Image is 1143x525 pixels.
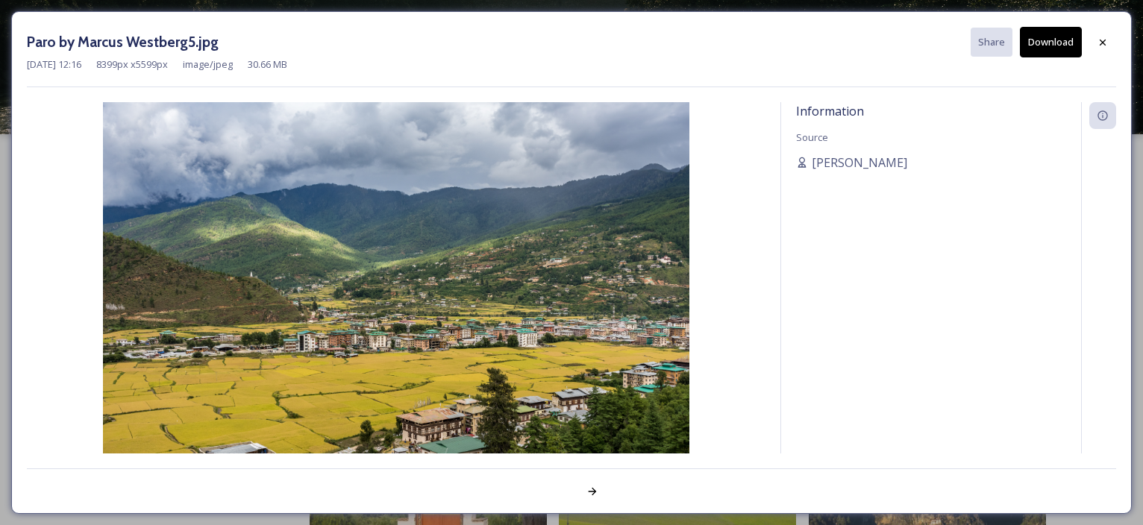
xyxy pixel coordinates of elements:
button: Download [1020,27,1082,57]
span: 8399 px x 5599 px [96,57,168,72]
span: 30.66 MB [248,57,287,72]
img: Paro%20by%20Marcus%20Westberg5.jpg [27,102,765,493]
span: [PERSON_NAME] [812,154,907,172]
span: Information [796,103,864,119]
button: Share [971,28,1012,57]
span: image/jpeg [183,57,233,72]
span: Source [796,131,828,144]
h3: Paro by Marcus Westberg5.jpg [27,31,219,53]
span: [DATE] 12:16 [27,57,81,72]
